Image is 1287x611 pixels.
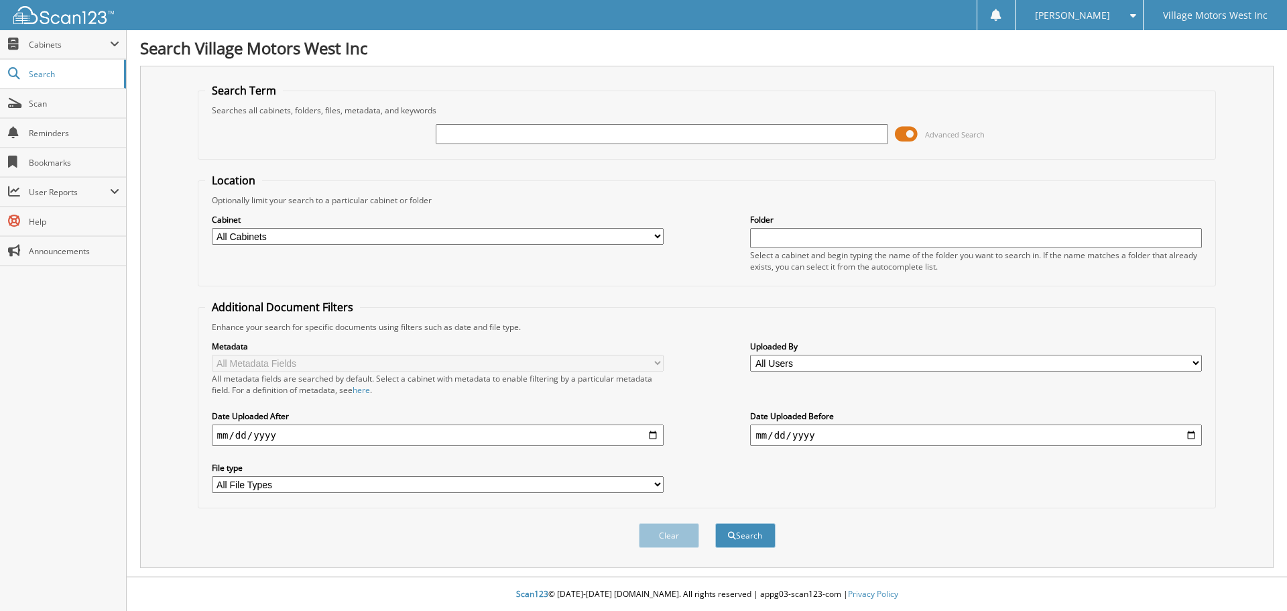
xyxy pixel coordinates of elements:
span: Village Motors West Inc [1163,11,1268,19]
div: Searches all cabinets, folders, files, metadata, and keywords [205,105,1209,116]
input: start [212,425,664,446]
label: Date Uploaded Before [750,410,1202,422]
span: Cabinets [29,39,110,50]
span: [PERSON_NAME] [1035,11,1110,19]
button: Search [715,523,776,548]
span: Search [29,68,117,80]
legend: Additional Document Filters [205,300,360,315]
div: Optionally limit your search to a particular cabinet or folder [205,195,1209,206]
span: Scan [29,98,119,109]
div: All metadata fields are searched by default. Select a cabinet with metadata to enable filtering b... [212,373,664,396]
span: Scan123 [516,588,548,600]
a: here [353,384,370,396]
div: Select a cabinet and begin typing the name of the folder you want to search in. If the name match... [750,249,1202,272]
label: Cabinet [212,214,664,225]
legend: Location [205,173,262,188]
div: Enhance your search for specific documents using filters such as date and file type. [205,321,1209,333]
legend: Search Term [205,83,283,98]
input: end [750,425,1202,446]
label: Metadata [212,341,664,352]
div: © [DATE]-[DATE] [DOMAIN_NAME]. All rights reserved | appg03-scan123-com | [127,578,1287,611]
button: Clear [639,523,699,548]
h1: Search Village Motors West Inc [140,37,1274,59]
span: Advanced Search [925,129,985,140]
span: Help [29,216,119,227]
label: Uploaded By [750,341,1202,352]
label: File type [212,462,664,474]
span: Reminders [29,127,119,139]
label: Date Uploaded After [212,410,664,422]
a: Privacy Policy [848,588,898,600]
span: Announcements [29,245,119,257]
img: scan123-logo-white.svg [13,6,114,24]
span: User Reports [29,186,110,198]
span: Bookmarks [29,157,119,168]
label: Folder [750,214,1202,225]
iframe: Chat Widget [1220,547,1287,611]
